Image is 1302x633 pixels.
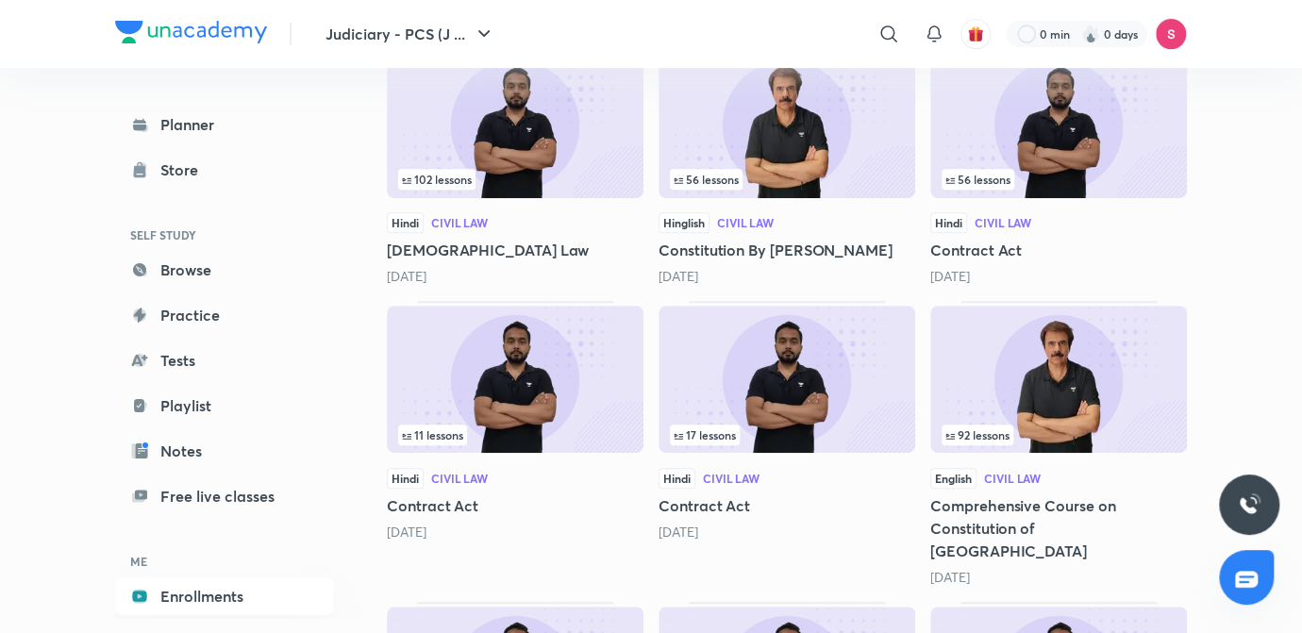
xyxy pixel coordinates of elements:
[398,169,632,190] div: left
[115,432,334,470] a: Notes
[387,212,424,233] span: Hindi
[1155,18,1187,50] img: Sandeep Kumar
[975,217,1031,228] div: Civil Law
[387,494,643,517] h5: Contract Act
[387,468,424,489] span: Hindi
[930,239,1187,261] h5: Contract Act
[115,387,334,425] a: Playlist
[930,212,967,233] span: Hindi
[703,473,759,484] div: Civil Law
[115,577,334,615] a: Enrollments
[402,174,472,185] span: 102 lessons
[930,301,1187,586] div: Comprehensive Course on Constitution of India
[670,425,904,445] div: infocontainer
[398,169,632,190] div: infosection
[659,523,915,541] div: 1 year ago
[115,21,267,43] img: Company Logo
[431,217,488,228] div: Civil Law
[930,267,1187,286] div: 10 months ago
[930,494,1187,562] h5: Comprehensive Course on Constitution of [GEOGRAPHIC_DATA]
[942,425,1176,445] div: left
[945,429,1010,441] span: 92 lessons
[1238,493,1260,516] img: ttu
[659,494,915,517] h5: Contract Act
[659,51,915,198] img: Thumbnail
[115,151,334,189] a: Store
[402,429,463,441] span: 11 lessons
[670,425,904,445] div: left
[398,425,632,445] div: infosection
[398,425,632,445] div: infocontainer
[1081,25,1100,43] img: streak
[930,51,1187,198] img: Thumbnail
[670,425,904,445] div: infosection
[945,174,1010,185] span: 56 lessons
[659,267,915,286] div: 9 months ago
[314,15,507,53] button: Judiciary - PCS (J ...
[942,425,1176,445] div: infocontainer
[431,473,488,484] div: Civil Law
[115,545,334,577] h6: ME
[387,239,643,261] h5: [DEMOGRAPHIC_DATA] Law
[670,169,904,190] div: left
[387,267,643,286] div: 12 days ago
[960,19,991,49] button: avatar
[387,51,643,198] img: Thumbnail
[942,425,1176,445] div: infosection
[115,21,267,48] a: Company Logo
[717,217,774,228] div: Civil Law
[659,301,915,586] div: Contract Act
[659,46,915,286] div: Constitution By Anil Khanna
[674,429,736,441] span: 17 lessons
[115,341,334,379] a: Tests
[659,212,709,233] span: Hinglish
[387,306,643,453] img: Thumbnail
[115,219,334,251] h6: SELF STUDY
[670,169,904,190] div: infosection
[387,46,643,286] div: Hindu Law
[659,306,915,453] img: Thumbnail
[942,169,1176,190] div: infosection
[115,251,334,289] a: Browse
[930,568,1187,587] div: 3 years ago
[670,169,904,190] div: infocontainer
[659,468,695,489] span: Hindi
[115,106,334,143] a: Planner
[942,169,1176,190] div: left
[387,523,643,541] div: 1 year ago
[984,473,1041,484] div: Civil Law
[930,468,976,489] span: English
[942,169,1176,190] div: infocontainer
[674,174,739,185] span: 56 lessons
[387,301,643,586] div: Contract Act
[398,169,632,190] div: infocontainer
[398,425,632,445] div: left
[930,306,1187,453] img: Thumbnail
[115,296,334,334] a: Practice
[659,239,915,261] h5: Constitution By [PERSON_NAME]
[115,477,334,515] a: Free live classes
[930,46,1187,286] div: Contract Act
[160,158,209,181] div: Store
[967,25,984,42] img: avatar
